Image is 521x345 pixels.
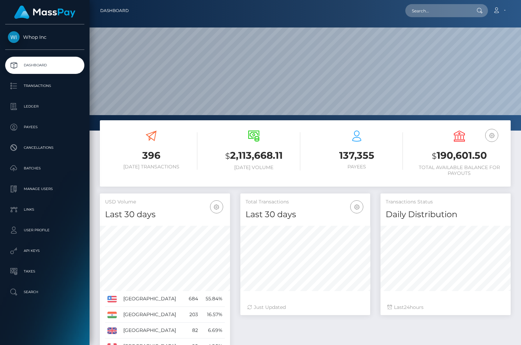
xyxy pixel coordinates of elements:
h4: Last 30 days [105,209,225,221]
a: Search [5,283,84,301]
a: Manage Users [5,180,84,198]
h3: 396 [105,149,197,162]
p: Manage Users [8,184,82,194]
p: User Profile [8,225,82,235]
h4: Last 30 days [246,209,365,221]
img: MassPay Logo [14,5,75,19]
td: 55.84% [200,291,225,307]
h5: USD Volume [105,199,225,205]
span: 24 [404,304,410,310]
a: Batches [5,160,84,177]
p: Ledger [8,101,82,112]
p: Search [8,287,82,297]
p: Taxes [8,266,82,277]
h3: 190,601.50 [413,149,506,163]
td: [GEOGRAPHIC_DATA] [121,291,185,307]
p: API Keys [8,246,82,256]
p: Payees [8,122,82,132]
h3: 2,113,668.11 [208,149,300,163]
a: Cancellations [5,139,84,156]
td: 6.69% [200,323,225,338]
div: Just Updated [247,304,364,311]
p: Batches [8,163,82,174]
h6: Total Available Balance for Payouts [413,165,506,176]
img: IN.png [107,312,117,318]
a: Ledger [5,98,84,115]
td: [GEOGRAPHIC_DATA] [121,307,185,323]
td: 16.57% [200,307,225,323]
a: Dashboard [5,57,84,74]
p: Dashboard [8,60,82,70]
h5: Transactions Status [386,199,506,205]
td: 82 [185,323,201,338]
h6: Payees [311,164,403,170]
td: [GEOGRAPHIC_DATA] [121,323,185,338]
a: Dashboard [100,3,129,18]
input: Search... [405,4,470,17]
a: Transactions [5,77,84,94]
img: GB.png [107,327,117,334]
h5: Total Transactions [246,199,365,205]
div: Last hours [387,304,504,311]
img: Whop Inc [8,31,20,43]
a: User Profile [5,222,84,239]
p: Links [8,204,82,215]
small: $ [432,151,437,161]
a: API Keys [5,242,84,259]
h6: [DATE] Transactions [105,164,197,170]
h6: [DATE] Volume [208,165,300,170]
a: Taxes [5,263,84,280]
p: Cancellations [8,143,82,153]
h3: 137,355 [311,149,403,162]
h4: Daily Distribution [386,209,506,221]
p: Transactions [8,81,82,91]
img: US.png [107,296,117,302]
a: Links [5,201,84,218]
a: Payees [5,119,84,136]
span: Whop Inc [5,34,84,40]
td: 684 [185,291,201,307]
td: 203 [185,307,201,323]
small: $ [225,151,230,161]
